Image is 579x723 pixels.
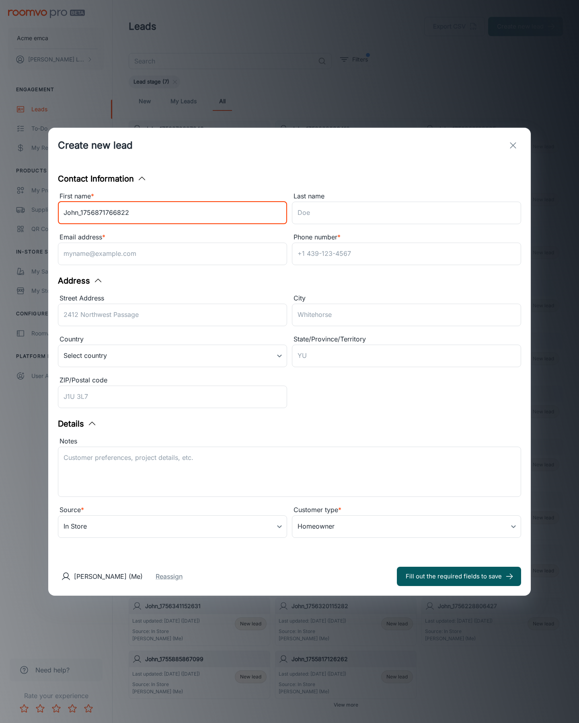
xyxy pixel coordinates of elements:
input: 2412 Northwest Passage [58,304,287,326]
div: State/Province/Territory [292,334,521,345]
input: YU [292,345,521,367]
input: +1 439-123-4567 [292,243,521,265]
div: Customer type [292,505,521,515]
button: Fill out the required fields to save [397,567,521,586]
div: Street Address [58,293,287,304]
button: Details [58,418,97,430]
div: Homeowner [292,515,521,538]
input: myname@example.com [58,243,287,265]
input: J1U 3L7 [58,386,287,408]
button: exit [505,137,521,153]
div: Notes [58,436,521,447]
button: Reassign [156,572,183,581]
div: Last name [292,191,521,202]
div: Email address [58,232,287,243]
div: Country [58,334,287,345]
h1: Create new lead [58,138,133,153]
div: City [292,293,521,304]
input: Doe [292,202,521,224]
p: [PERSON_NAME] (Me) [74,572,143,581]
div: ZIP/Postal code [58,375,287,386]
button: Address [58,275,103,287]
div: First name [58,191,287,202]
div: In Store [58,515,287,538]
div: Phone number [292,232,521,243]
button: Contact Information [58,173,147,185]
input: John [58,202,287,224]
div: Select country [58,345,287,367]
input: Whitehorse [292,304,521,326]
div: Source [58,505,287,515]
